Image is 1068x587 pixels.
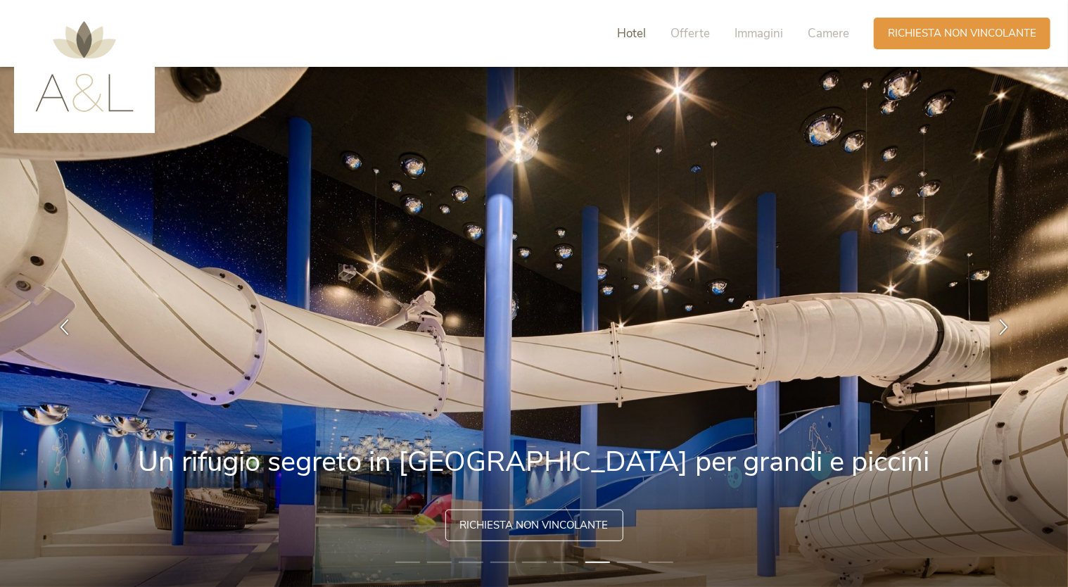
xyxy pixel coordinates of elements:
[808,25,849,42] span: Camere
[888,26,1036,41] span: Richiesta non vincolante
[735,25,783,42] span: Immagini
[460,518,609,533] span: Richiesta non vincolante
[670,25,710,42] span: Offerte
[35,21,134,112] img: AMONTI & LUNARIS Wellnessresort
[617,25,646,42] span: Hotel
